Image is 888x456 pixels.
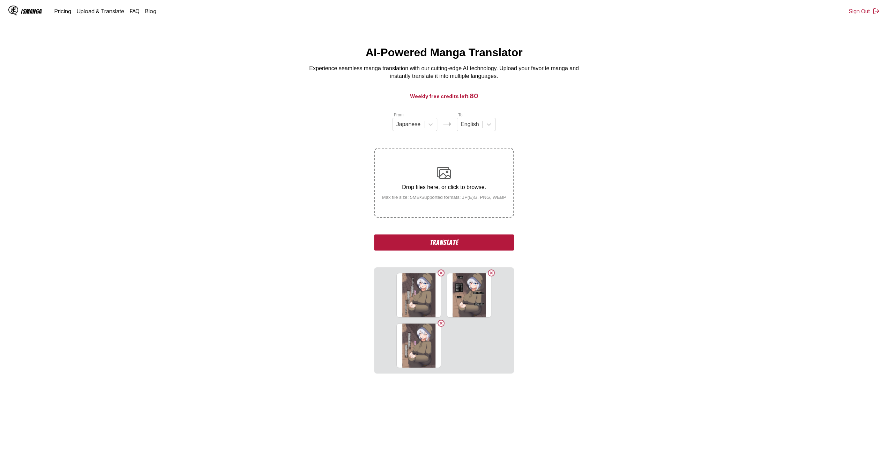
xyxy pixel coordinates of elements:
a: Pricing [54,8,71,15]
button: Delete image [487,269,495,277]
button: Translate [374,234,514,251]
img: Sign out [873,8,880,15]
label: From [394,113,404,117]
a: FAQ [130,8,140,15]
a: Blog [145,8,156,15]
span: 80 [470,92,478,100]
h3: Weekly free credits left: [17,92,871,100]
a: Upload & Translate [77,8,124,15]
p: Drop files here, or click to browse. [376,184,512,190]
label: To [458,113,463,117]
button: Sign Out [849,8,880,15]
button: Delete image [437,319,445,327]
a: IsManga LogoIsManga [8,6,54,17]
div: IsManga [21,8,42,15]
img: Languages icon [443,120,451,128]
h1: AI-Powered Manga Translator [366,46,523,59]
p: Experience seamless manga translation with our cutting-edge AI technology. Upload your favorite m... [305,65,584,80]
small: Max file size: 5MB • Supported formats: JP(E)G, PNG, WEBP [376,195,512,200]
img: IsManga Logo [8,6,18,15]
button: Delete image [437,269,445,277]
